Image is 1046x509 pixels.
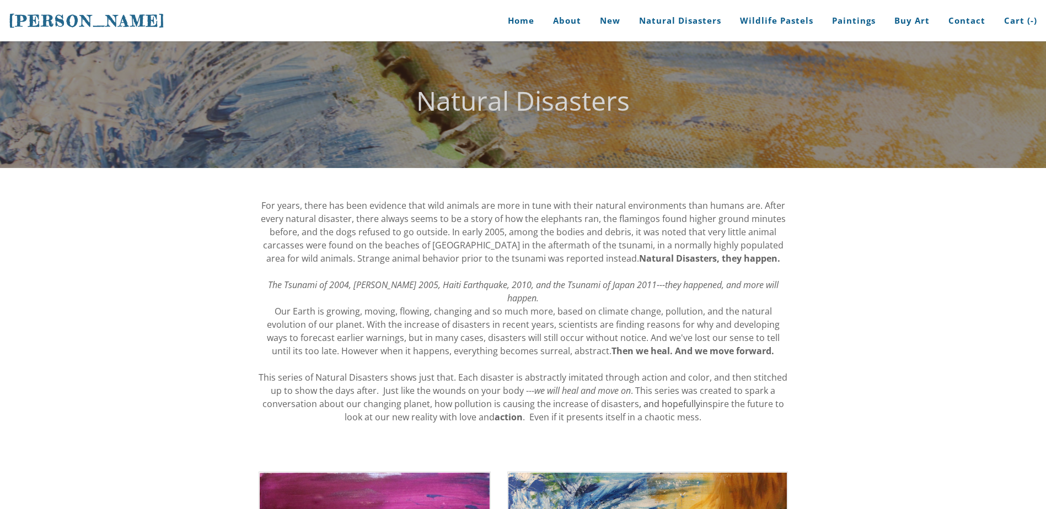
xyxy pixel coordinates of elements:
div: , and hopefully [259,199,788,424]
a: [PERSON_NAME] [9,10,165,31]
span: - [1031,15,1034,26]
span: Our Earth is growing, moving, flowing, changing and so much more, based on climate change, pollut... [267,305,780,357]
em: The Tsunami of 2004, [PERSON_NAME] 2005, Haiti Earthquake, 2010, and the Tsunami of Japan 2011---... [268,279,779,304]
strong: Natural Disasters, they happen. [639,252,780,264]
span: For years, there has been evidence that wild animals are more in tune with their natural environm... [261,199,786,264]
strong: Then we heal. And we move forward. [611,345,774,357]
span: [PERSON_NAME] [9,12,165,30]
font: Natural Disasters [416,83,630,118]
em: we will heal and move on [534,385,631,397]
strong: action [495,411,523,423]
span: This series of Natural Disasters shows just that. Each disaster is abstractly imitated through ac... [259,371,787,410]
